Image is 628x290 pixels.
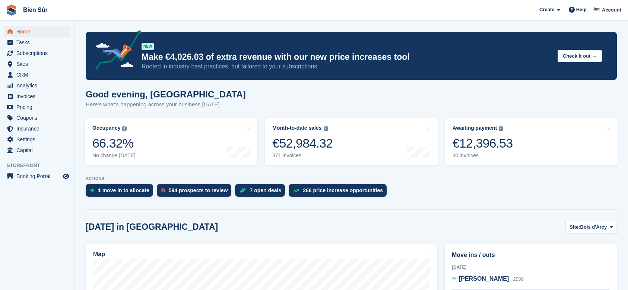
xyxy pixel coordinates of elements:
span: Help [576,6,587,13]
a: menu [4,123,70,134]
a: menu [4,171,70,181]
button: Site: Bois d'Arcy [565,221,617,233]
p: Rooted in industry best practices, but tailored to your subscriptions. [142,62,552,71]
img: deal-1b604bf984904fb50ccaf53a9ad4b4a5d6e5aea283cecdc64d6e3604feb123c2.svg [240,188,246,193]
div: 80 invoices [453,152,513,159]
div: Awaiting payment [453,125,497,131]
span: Invoices [16,91,61,101]
div: €12,396.53 [453,136,513,151]
span: CRM [16,70,61,80]
img: icon-info-grey-7440780725fd019a000dd9b08b2336e03edf1995a4989e88bcd33f0948082b44.svg [324,126,328,131]
img: prospect-51fa495bee0391a8d652442698ab0144808aea92771e9ea1ae160a38d050c398.svg [161,188,165,193]
p: Here's what's happening across your business [DATE] [86,100,246,109]
a: [PERSON_NAME] 2S09 [452,274,524,284]
a: menu [4,26,70,37]
span: Bois d'Arcy [580,223,607,231]
a: menu [4,48,70,58]
img: icon-info-grey-7440780725fd019a000dd9b08b2336e03edf1995a4989e88bcd33f0948082b44.svg [499,126,503,131]
span: Sites [16,59,61,69]
span: Insurance [16,123,61,134]
img: Asmaa Habri [593,6,601,13]
div: €52,984.32 [272,136,333,151]
p: ACTIONS [86,176,617,181]
a: Preview store [61,172,70,181]
span: Booking Portal [16,171,61,181]
img: price-adjustments-announcement-icon-8257ccfd72463d97f412b2fc003d46551f7dbcb40ab6d574587a9cd5c0d94... [89,30,141,72]
div: 594 prospects to review [169,187,228,193]
span: Subscriptions [16,48,61,58]
a: 7 open deals [235,184,289,200]
a: menu [4,59,70,69]
a: Occupancy 66.32% No change [DATE] [85,118,257,165]
a: menu [4,80,70,91]
a: menu [4,37,70,48]
span: [PERSON_NAME] [459,275,509,282]
h2: [DATE] in [GEOGRAPHIC_DATA] [86,222,218,232]
img: price_increase_opportunities-93ffe204e8149a01c8c9dc8f82e8f89637d9d84a8eef4429ea346261dce0b2c0.svg [293,189,299,192]
span: Storefront [7,162,74,169]
span: Account [602,6,621,14]
div: 1 move in to allocate [98,187,149,193]
div: Month-to-date sales [272,125,321,131]
div: No change [DATE] [92,152,136,159]
img: stora-icon-8386f47178a22dfd0bd8f6a31ec36ba5ce8667c1dd55bd0f319d3a0aa187defe.svg [6,4,17,16]
img: move_ins_to_allocate_icon-fdf77a2bb77ea45bf5b3d319d69a93e2d87916cf1d5bf7949dd705db3b84f3ca.svg [90,188,94,193]
a: 266 price increase opportunities [289,184,390,200]
a: Awaiting payment €12,396.53 80 invoices [445,118,618,165]
span: Tasks [16,37,61,48]
a: Bien Sûr [20,4,51,16]
a: Month-to-date sales €52,984.32 371 invoices [265,118,437,165]
a: menu [4,113,70,123]
span: Analytics [16,80,61,91]
span: Settings [16,134,61,145]
a: menu [4,91,70,101]
span: Coupons [16,113,61,123]
div: 371 invoices [272,152,333,159]
a: 594 prospects to review [157,184,235,200]
div: 266 price increase opportunities [303,187,383,193]
div: Occupancy [92,125,120,131]
p: Make €4,026.03 of extra revenue with our new price increases tool [142,52,552,62]
h1: Good evening, [GEOGRAPHIC_DATA] [86,89,246,99]
div: NEW [142,43,154,50]
span: 2S09 [513,277,524,282]
span: Home [16,26,61,37]
span: Capital [16,145,61,155]
div: 66.32% [92,136,136,151]
span: Create [539,6,554,13]
a: menu [4,70,70,80]
a: menu [4,145,70,155]
a: menu [4,134,70,145]
img: icon-info-grey-7440780725fd019a000dd9b08b2336e03edf1995a4989e88bcd33f0948082b44.svg [122,126,127,131]
div: [DATE] [452,264,610,271]
div: 7 open deals [250,187,281,193]
button: Check it out → [558,50,602,62]
span: Site: [570,223,580,231]
span: Pricing [16,102,61,112]
h2: Move ins / outs [452,251,610,260]
a: 1 move in to allocate [86,184,157,200]
h2: Map [93,251,105,258]
a: menu [4,102,70,112]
